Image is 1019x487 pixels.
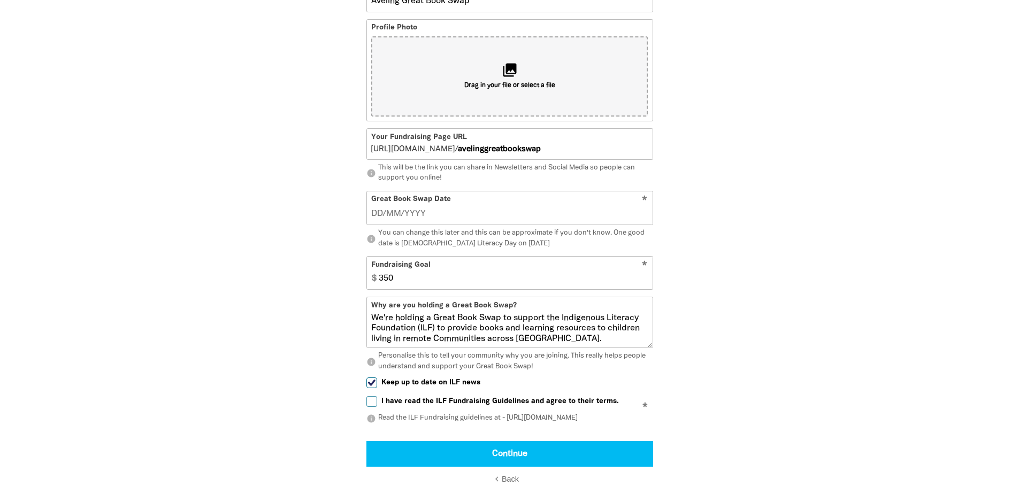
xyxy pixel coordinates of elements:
i: chevron_left [492,474,502,484]
span: Back [502,475,519,483]
p: Read the ILF Fundraising guidelines at - [URL][DOMAIN_NAME] [366,413,653,424]
p: You can change this later and this can be approximate if you don't know. One good date is [DEMOGR... [366,228,653,249]
i: info [366,357,376,367]
button: Continue [366,441,653,467]
span: [DOMAIN_NAME][URL] [371,144,455,155]
i: Required [642,196,647,206]
i: info [366,168,376,178]
i: info [366,234,376,244]
span: I have read the ILF Fundraising Guidelines and agree to their terms. [381,396,619,406]
i: Required [642,403,648,413]
input: Great Book Swap Date DD/MM/YYYY [371,208,648,220]
div: go.greatbookswap.org.au/avelinggreatbookswap [367,129,653,159]
p: Personalise this to tell your community why you are joining. This really helps people understand ... [366,351,653,372]
input: eg. 350 [374,257,652,289]
span: Drag in your file or select a file [464,81,555,90]
i: info [366,414,376,423]
button: chevron_leftBack [497,474,522,485]
span: $ [367,257,377,289]
input: Keep up to date on ILF news [366,377,377,388]
textarea: We're holding a Great Book Swap to support the Indigenous Literacy Foundation (ILF) to provide bo... [367,313,653,347]
input: I have read the ILF Fundraising Guidelines and agree to their terms. [366,396,377,407]
span: Keep up to date on ILF news [381,377,480,388]
p: This will be the link you can share in Newsletters and Social Media so people can support you onl... [366,163,653,184]
span: / [367,129,458,159]
i: collections [502,62,518,78]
